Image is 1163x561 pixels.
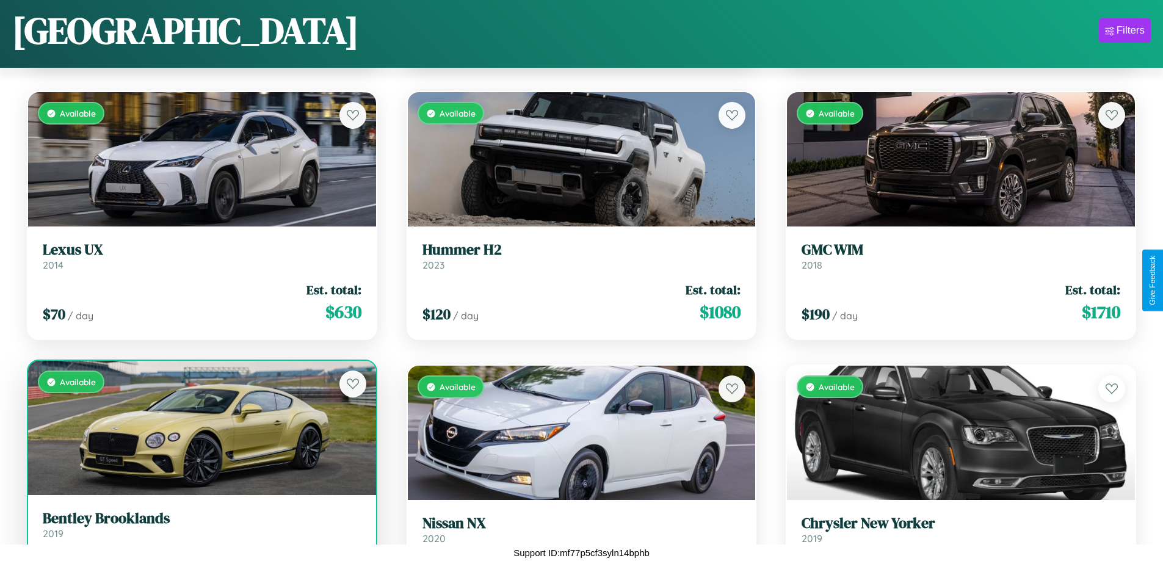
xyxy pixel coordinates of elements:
[422,515,741,532] h3: Nissan NX
[1148,256,1157,305] div: Give Feedback
[43,510,361,527] h3: Bentley Brooklands
[1082,300,1120,324] span: $ 1710
[819,108,855,118] span: Available
[422,532,446,545] span: 2020
[422,241,741,271] a: Hummer H22023
[700,300,741,324] span: $ 1080
[802,259,822,271] span: 2018
[422,259,444,271] span: 2023
[802,515,1120,545] a: Chrysler New Yorker2019
[1065,281,1120,299] span: Est. total:
[686,281,741,299] span: Est. total:
[802,241,1120,271] a: GMC WIM2018
[802,241,1120,259] h3: GMC WIM
[453,309,479,322] span: / day
[802,515,1120,532] h3: Chrysler New Yorker
[819,382,855,392] span: Available
[12,5,359,56] h1: [GEOGRAPHIC_DATA]
[43,241,361,271] a: Lexus UX2014
[1117,24,1145,37] div: Filters
[1099,18,1151,43] button: Filters
[802,304,830,324] span: $ 190
[440,382,476,392] span: Available
[422,304,451,324] span: $ 120
[440,108,476,118] span: Available
[422,241,741,259] h3: Hummer H2
[68,309,93,322] span: / day
[60,377,96,387] span: Available
[832,309,858,322] span: / day
[43,259,63,271] span: 2014
[60,108,96,118] span: Available
[43,527,63,540] span: 2019
[43,241,361,259] h3: Lexus UX
[513,545,650,561] p: Support ID: mf77p5cf3syln14bphb
[43,510,361,540] a: Bentley Brooklands2019
[43,304,65,324] span: $ 70
[802,532,822,545] span: 2019
[306,281,361,299] span: Est. total:
[325,300,361,324] span: $ 630
[422,515,741,545] a: Nissan NX2020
